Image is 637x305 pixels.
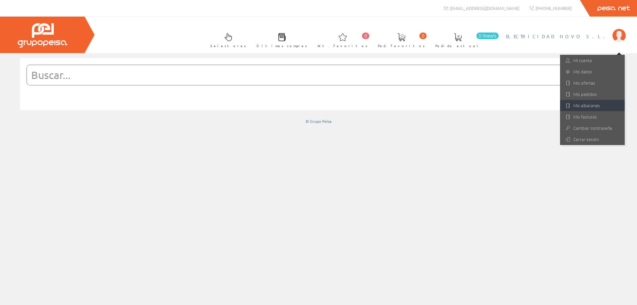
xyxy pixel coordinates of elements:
div: © Grupo Peisa [20,118,617,124]
span: Art. favoritos [318,42,368,49]
a: Mis facturas [560,111,625,122]
span: 0 [362,33,369,39]
span: 0 línea/s [476,33,499,39]
a: ELECTRICIDAD NOVO S.L. [506,28,626,34]
a: Mis pedidos [560,89,625,100]
a: Últimas compras [250,28,311,52]
span: [PHONE_NUMBER] [535,5,572,11]
a: Mis ofertas [560,77,625,89]
a: Selectores [204,28,249,52]
span: Últimas compras [256,42,307,49]
input: Buscar... [27,65,594,85]
span: Selectores [210,42,246,49]
span: Ped. favoritos [378,42,425,49]
span: 0 [419,33,427,39]
span: Pedido actual [435,42,480,49]
a: Cerrar sesión [560,134,625,145]
a: Cambiar contraseña [560,122,625,134]
img: Grupo Peisa [18,23,67,48]
a: Mis datos [560,66,625,77]
span: ELECTRICIDAD NOVO S.L. [506,33,609,39]
a: Mi cuenta [560,55,625,66]
a: Mis albaranes [560,100,625,111]
span: [EMAIL_ADDRESS][DOMAIN_NAME] [450,5,519,11]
